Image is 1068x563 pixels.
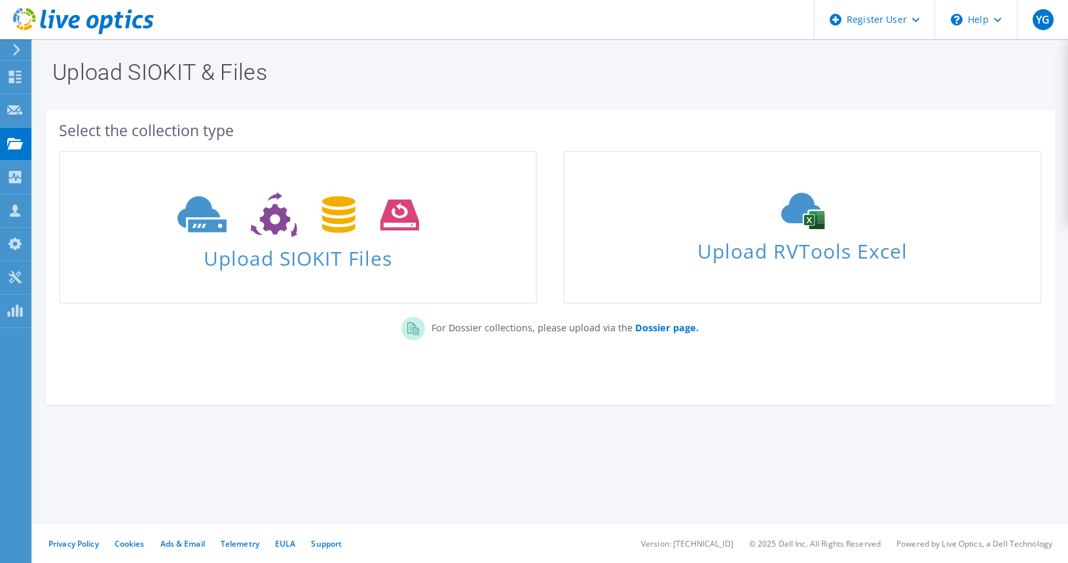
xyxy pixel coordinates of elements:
[115,538,145,549] a: Cookies
[564,234,1040,262] span: Upload RVTools Excel
[563,151,1041,304] a: Upload RVTools Excel
[48,538,99,549] a: Privacy Policy
[52,61,1042,83] h1: Upload SIOKIT & Files
[311,538,342,549] a: Support
[275,538,295,549] a: EULA
[160,538,205,549] a: Ads & Email
[1033,9,1054,30] span: YG
[641,538,733,549] li: Version: [TECHNICAL_ID]
[221,538,259,549] a: Telemetry
[951,14,963,26] svg: \n
[635,321,699,334] b: Dossier page.
[60,240,536,268] span: Upload SIOKIT Files
[59,151,537,304] a: Upload SIOKIT Files
[896,538,1052,549] li: Powered by Live Optics, a Dell Technology
[749,538,881,549] li: © 2025 Dell Inc. All Rights Reserved
[425,317,699,335] p: For Dossier collections, please upload via the
[633,321,699,334] a: Dossier page.
[59,123,1042,137] div: Select the collection type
